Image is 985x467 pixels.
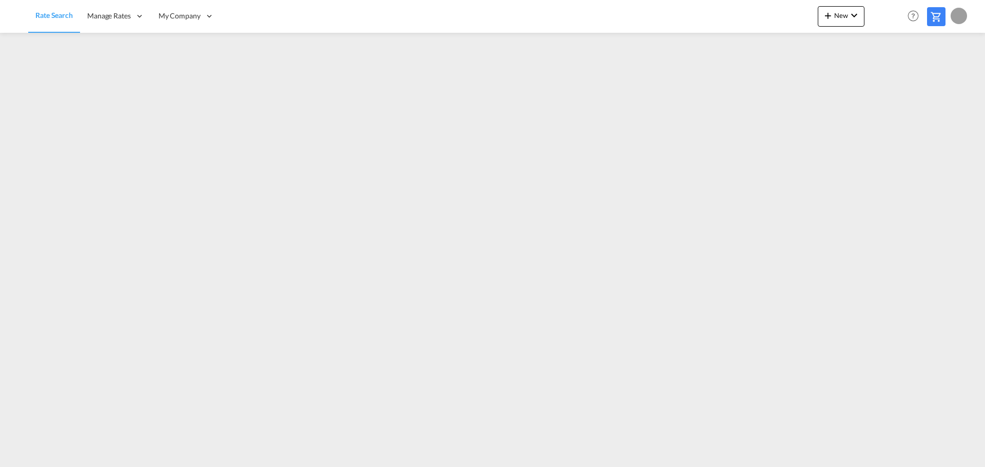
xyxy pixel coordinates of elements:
span: New [822,11,860,19]
span: My Company [159,11,201,21]
div: Help [904,7,927,26]
md-icon: icon-chevron-down [848,9,860,22]
button: icon-plus 400-fgNewicon-chevron-down [818,6,864,27]
span: Manage Rates [87,11,131,21]
span: Help [904,7,922,25]
md-icon: icon-plus 400-fg [822,9,834,22]
span: Rate Search [35,11,73,19]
